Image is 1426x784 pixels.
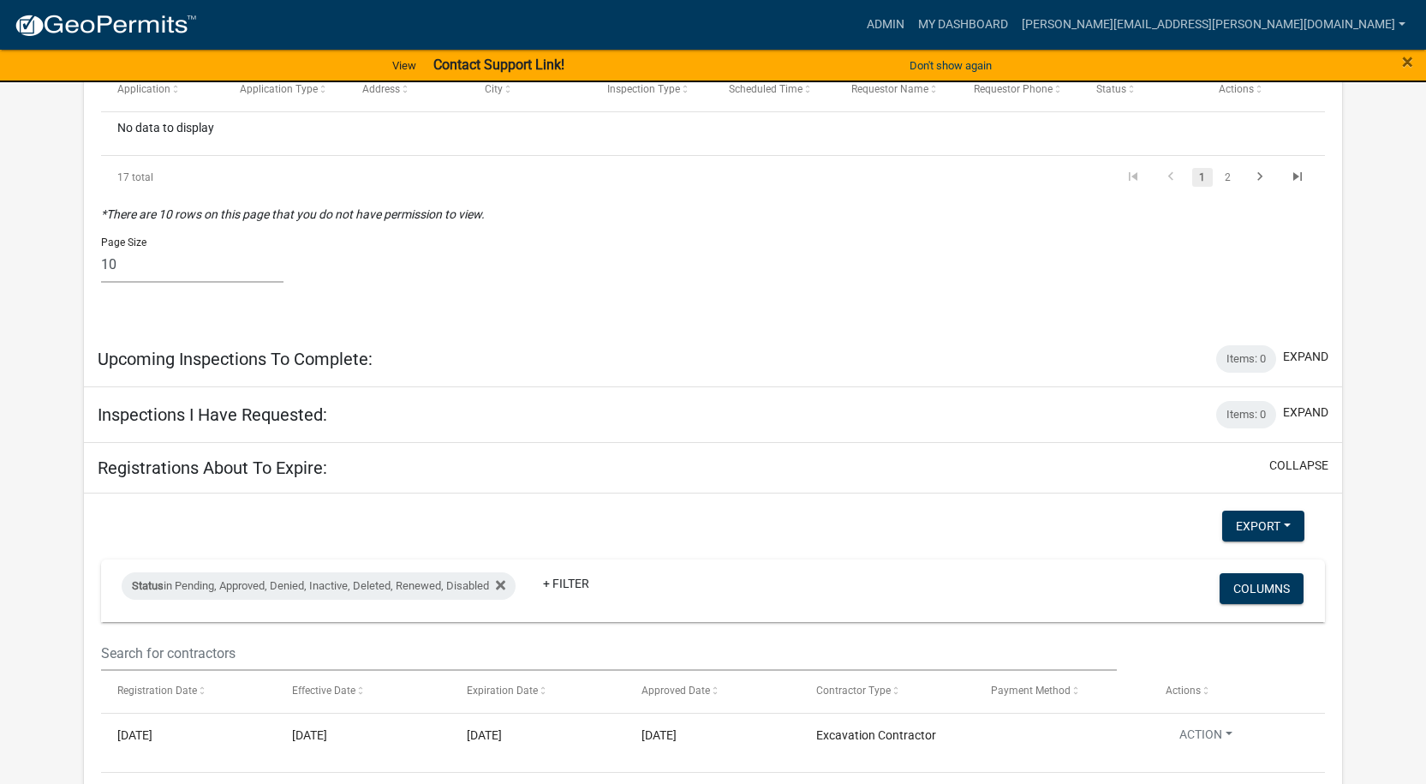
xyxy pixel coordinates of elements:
datatable-header-cell: Actions [1149,671,1324,712]
datatable-header-cell: Actions [1202,69,1324,111]
datatable-header-cell: Requestor Name [835,69,958,111]
datatable-header-cell: Contractor Type [800,671,975,712]
a: My Dashboard [911,9,1015,41]
span: 12/02/2024 [641,728,677,742]
span: Expiration Date [467,685,538,697]
div: No data to display [101,112,1325,155]
button: Export [1222,511,1304,542]
div: Items: 0 [1216,401,1276,428]
button: Close [1402,51,1413,72]
span: Excavation Contractor [816,728,936,742]
h5: Upcoming Inspections To Complete: [98,349,373,369]
datatable-header-cell: Inspection Type [590,69,713,111]
span: Scheduled Time [729,83,802,95]
i: *There are 10 rows on this page that you do not have permission to view. [101,207,485,221]
span: Status [1096,83,1126,95]
span: Requestor Phone [974,83,1053,95]
a: 2 [1218,168,1238,187]
button: Action [1166,726,1246,751]
datatable-header-cell: Requestor Phone [958,69,1080,111]
div: 17 total [101,156,343,199]
span: Address [362,83,400,95]
a: go to next page [1244,168,1276,187]
datatable-header-cell: Expiration Date [450,671,625,712]
li: page 1 [1190,163,1215,192]
h5: Registrations About To Expire: [98,458,327,478]
span: Inspection Type [607,83,680,95]
a: go to first page [1117,168,1149,187]
datatable-header-cell: Effective Date [276,671,450,712]
div: Items: 0 [1216,345,1276,373]
datatable-header-cell: Status [1080,69,1202,111]
a: [PERSON_NAME][EMAIL_ADDRESS][PERSON_NAME][DOMAIN_NAME] [1015,9,1412,41]
datatable-header-cell: Application [101,69,224,111]
span: Approved Date [641,685,710,697]
span: City [485,83,503,95]
strong: Contact Support Link! [433,57,564,73]
button: expand [1283,348,1328,366]
button: Columns [1220,573,1304,604]
span: × [1402,50,1413,74]
span: Application [117,83,170,95]
datatable-header-cell: Registration Date [101,671,276,712]
span: Actions [1219,83,1254,95]
datatable-header-cell: Address [346,69,468,111]
button: collapse [1269,457,1328,475]
datatable-header-cell: Payment Method [975,671,1149,712]
button: expand [1283,404,1328,422]
input: Search for contractors [101,636,1116,671]
span: Status [132,579,164,592]
a: Admin [860,9,911,41]
li: page 2 [1215,163,1241,192]
button: Don't show again [903,51,999,80]
span: Contractor Type [816,685,891,697]
datatable-header-cell: Approved Date [625,671,800,712]
span: Actions [1166,685,1201,697]
span: 11/27/2024 [117,728,152,742]
a: View [385,51,423,80]
a: + Filter [529,568,603,599]
datatable-header-cell: Scheduled Time [713,69,835,111]
span: 12/02/2024 [292,728,327,742]
span: 09/20/2025 [467,728,502,742]
span: Application Type [240,83,318,95]
a: go to previous page [1155,168,1187,187]
span: Effective Date [292,685,355,697]
a: go to last page [1281,168,1314,187]
h5: Inspections I Have Requested: [98,404,327,425]
span: Requestor Name [851,83,928,95]
datatable-header-cell: City [468,69,591,111]
a: 1 [1192,168,1213,187]
span: Payment Method [991,685,1071,697]
span: Registration Date [117,685,197,697]
div: in Pending, Approved, Denied, Inactive, Deleted, Renewed, Disabled [122,572,516,600]
datatable-header-cell: Application Type [224,69,346,111]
